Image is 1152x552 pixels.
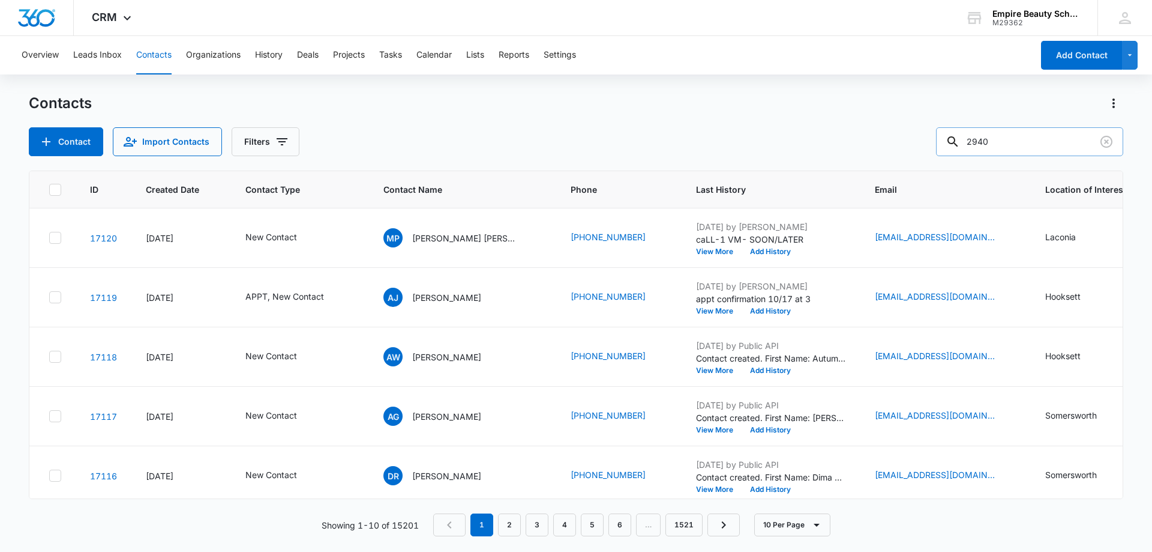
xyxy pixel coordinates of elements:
span: AG [383,407,403,426]
a: Navigate to contact details page for Audrey Gonneville [90,411,117,422]
button: View More [696,308,742,315]
div: Email - agonvle@icloud.com - Select to Edit Field [875,409,1016,423]
p: [PERSON_NAME] [412,410,481,423]
span: Email [875,183,999,196]
p: [PERSON_NAME] [PERSON_NAME] [412,232,520,244]
div: Contact Name - Audrey Gonneville - Select to Edit Field [383,407,503,426]
div: [DATE] [146,232,217,244]
div: Email - marleyapolosky@gmail.com - Select to Edit Field [875,231,1016,245]
div: Location of Interest (for FB ad integration) - Somersworth - Select to Edit Field [1045,409,1118,423]
p: Contact created. First Name: Autumn Last Name: [PERSON_NAME] Source: Form - Contact Us Status(es)... [696,352,846,365]
button: Add History [742,426,799,434]
div: Contact Type - New Contact - Select to Edit Field [245,469,319,483]
span: CRM [92,11,117,23]
span: Contact Type [245,183,337,196]
div: Phone - (603) 840-6235 - Select to Edit Field [571,350,667,364]
a: Navigate to contact details page for Autumn Waldron [90,352,117,362]
button: Deals [297,36,319,74]
input: Search Contacts [936,127,1123,156]
p: [DATE] by Public API [696,458,846,471]
a: Page 5 [581,514,604,536]
span: ID [90,183,100,196]
button: View More [696,367,742,374]
a: [EMAIL_ADDRESS][DOMAIN_NAME] [875,469,995,481]
p: [PERSON_NAME] [412,351,481,363]
p: caLL-1 VM- SOON/LATER [696,233,846,246]
div: Phone - (603) 393-1163 - Select to Edit Field [571,231,667,245]
div: APPT, New Contact [245,290,324,303]
div: Location of Interest (for FB ad integration) - Laconia - Select to Edit Field [1045,231,1097,245]
button: Lists [466,36,484,74]
button: View More [696,486,742,493]
div: New Contact [245,409,297,422]
p: [PERSON_NAME] [412,291,481,304]
button: Tasks [379,36,402,74]
span: AW [383,347,403,366]
button: Overview [22,36,59,74]
a: [EMAIL_ADDRESS][DOMAIN_NAME] [875,231,995,243]
div: Contact Type - New Contact - Select to Edit Field [245,231,319,245]
span: Last History [696,183,829,196]
a: Navigate to contact details page for Dima Rasheed [90,471,117,481]
button: Add History [742,308,799,315]
p: appt confirmation 10/17 at 3 [696,293,846,305]
div: Contact Type - New Contact - Select to Edit Field [245,350,319,364]
button: Organizations [186,36,241,74]
div: New Contact [245,350,297,362]
p: [DATE] by Public API [696,399,846,411]
div: Contact Name - Marley Polosky - Select to Edit Field [383,228,542,247]
a: [EMAIL_ADDRESS][DOMAIN_NAME] [875,409,995,422]
button: Add History [742,486,799,493]
div: Location of Interest (for FB ad integration) - Hooksett - Select to Edit Field [1045,350,1102,364]
div: Contact Type - APPT, New Contact - Select to Edit Field [245,290,346,305]
div: Somersworth [1045,409,1097,422]
em: 1 [470,514,493,536]
a: [EMAIL_ADDRESS][DOMAIN_NAME] [875,350,995,362]
button: Leads Inbox [73,36,122,74]
button: Clear [1097,132,1116,151]
div: Laconia [1045,231,1076,243]
div: Email - addipjordan@icloud.com - Select to Edit Field [875,290,1016,305]
span: Created Date [146,183,199,196]
button: View More [696,248,742,255]
div: Location of Interest (for FB ad integration) - Somersworth - Select to Edit Field [1045,469,1118,483]
p: [DATE] by [PERSON_NAME] [696,280,846,293]
button: Actions [1104,94,1123,113]
div: Phone - (207) 292-8062 - Select to Edit Field [571,469,667,483]
div: Phone - (603) 213-2762 - Select to Edit Field [571,290,667,305]
a: Navigate to contact details page for Addison Jordan [90,293,117,303]
div: Hooksett [1045,350,1081,362]
a: [EMAIL_ADDRESS][DOMAIN_NAME] [875,290,995,303]
a: Page 1521 [665,514,703,536]
button: 10 Per Page [754,514,830,536]
div: Contact Type - New Contact - Select to Edit Field [245,409,319,423]
button: Add History [742,367,799,374]
a: [PHONE_NUMBER] [571,290,646,303]
button: View More [696,426,742,434]
span: Contact Name [383,183,524,196]
div: New Contact [245,469,297,481]
button: Add Contact [29,127,103,156]
p: [DATE] by [PERSON_NAME] [696,220,846,233]
button: Reports [499,36,529,74]
button: History [255,36,283,74]
div: Email - autumnp73@yahoo.com - Select to Edit Field [875,350,1016,364]
button: Add Contact [1041,41,1122,70]
a: Page 2 [498,514,521,536]
p: [DATE] by Public API [696,339,846,352]
button: Calendar [416,36,452,74]
div: Somersworth [1045,469,1097,481]
div: [DATE] [146,351,217,363]
button: Filters [232,127,299,156]
span: Phone [571,183,650,196]
p: Showing 1-10 of 15201 [322,519,419,532]
p: Contact created. First Name: Dima Last Name: [PERSON_NAME] Source: Form - Contact Us Status(es): ... [696,471,846,484]
span: MP [383,228,403,247]
button: Add History [742,248,799,255]
div: New Contact [245,231,297,243]
p: Contact created. First Name: [PERSON_NAME] Last Name: [PERSON_NAME] Source: Form - Contact Us Sta... [696,411,846,424]
div: Contact Name - Addison Jordan - Select to Edit Field [383,288,503,307]
div: Location of Interest (for FB ad integration) - Hooksett - Select to Edit Field [1045,290,1102,305]
h1: Contacts [29,94,92,112]
a: [PHONE_NUMBER] [571,409,646,422]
